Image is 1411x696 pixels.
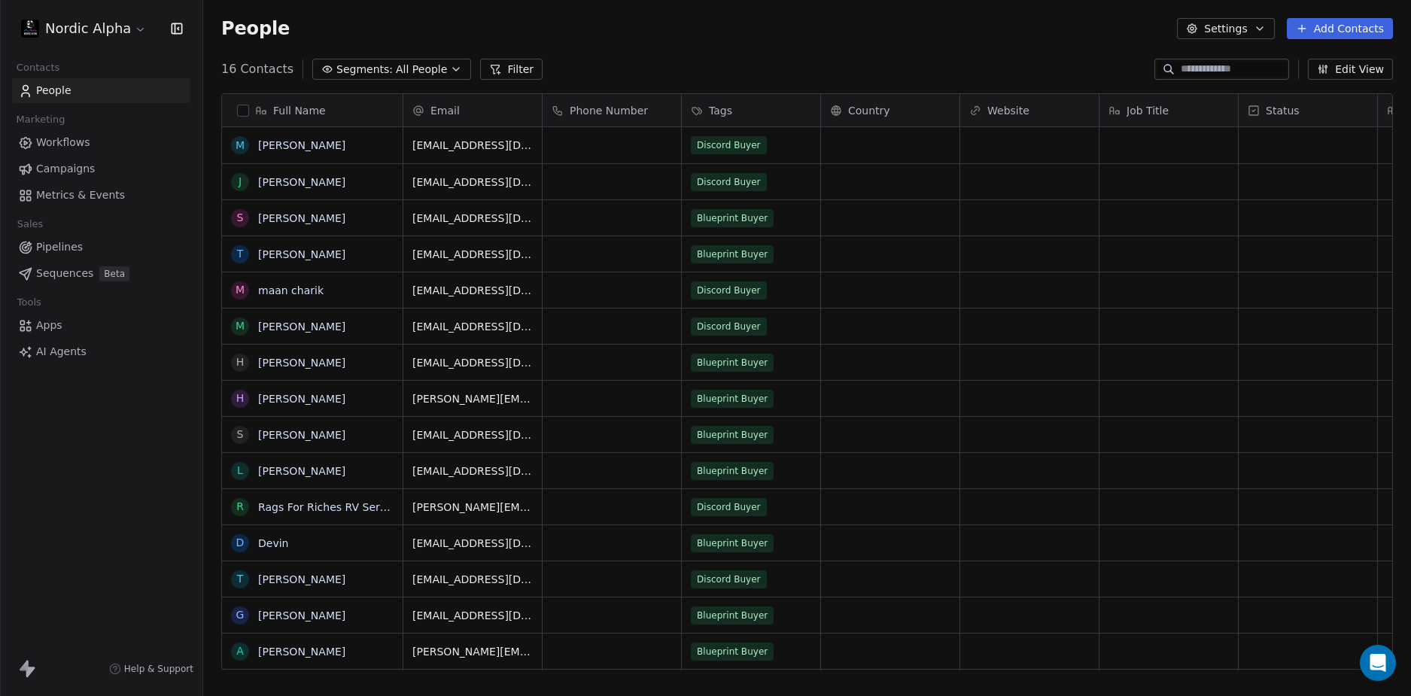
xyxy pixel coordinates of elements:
[691,390,774,408] span: Blueprint Buyer
[412,283,533,298] span: [EMAIL_ADDRESS][DOMAIN_NAME]
[258,357,345,369] a: [PERSON_NAME]
[236,499,244,515] div: R
[1127,103,1169,118] span: Job Title
[691,462,774,480] span: Blueprint Buyer
[10,108,71,131] span: Marketing
[258,429,345,441] a: [PERSON_NAME]
[691,534,774,552] span: Blueprint Buyer
[691,318,767,336] span: Discord Buyer
[36,318,62,333] span: Apps
[987,103,1029,118] span: Website
[236,643,244,659] div: A
[18,16,150,41] button: Nordic Alpha
[821,94,959,126] div: Country
[236,138,245,153] div: M
[21,20,39,38] img: Nordic%20Alpha%20Discord%20Icon.png
[960,94,1099,126] div: Website
[36,266,93,281] span: Sequences
[412,644,533,659] span: [PERSON_NAME][EMAIL_ADDRESS][PERSON_NAME][DOMAIN_NAME]
[36,161,95,177] span: Campaigns
[236,535,245,551] div: D
[691,281,767,299] span: Discord Buyer
[221,60,293,78] span: 16 Contacts
[258,284,324,296] a: maan charik
[691,498,767,516] span: Discord Buyer
[412,572,533,587] span: [EMAIL_ADDRESS][DOMAIN_NAME]
[12,157,190,181] a: Campaigns
[109,663,193,675] a: Help & Support
[258,465,345,477] a: [PERSON_NAME]
[336,62,393,78] span: Segments:
[258,212,345,224] a: [PERSON_NAME]
[691,173,767,191] span: Discord Buyer
[237,463,243,479] div: L
[412,463,533,479] span: [EMAIL_ADDRESS][DOMAIN_NAME]
[412,247,533,262] span: [EMAIL_ADDRESS][DOMAIN_NAME]
[1239,94,1377,126] div: Status
[36,83,71,99] span: People
[403,94,542,126] div: Email
[682,94,820,126] div: Tags
[236,607,245,623] div: G
[691,245,774,263] span: Blueprint Buyer
[1360,645,1396,681] div: Open Intercom Messenger
[691,643,774,661] span: Blueprint Buyer
[236,282,245,298] div: m
[236,354,245,370] div: H
[36,239,83,255] span: Pipelines
[412,608,533,623] span: [EMAIL_ADDRESS][DOMAIN_NAME]
[480,59,543,80] button: Filter
[258,573,345,585] a: [PERSON_NAME]
[236,391,245,406] div: H
[691,354,774,372] span: Blueprint Buyer
[412,211,533,226] span: [EMAIL_ADDRESS][DOMAIN_NAME]
[12,261,190,286] a: SequencesBeta
[412,319,533,334] span: [EMAIL_ADDRESS][DOMAIN_NAME]
[12,339,190,364] a: AI Agents
[11,291,47,314] span: Tools
[1308,59,1393,80] button: Edit View
[848,103,890,118] span: Country
[1099,94,1238,126] div: Job Title
[1266,103,1300,118] span: Status
[412,427,533,442] span: [EMAIL_ADDRESS][DOMAIN_NAME]
[45,19,131,38] span: Nordic Alpha
[273,103,326,118] span: Full Name
[691,426,774,444] span: Blueprint Buyer
[412,391,533,406] span: [PERSON_NAME][EMAIL_ADDRESS][DOMAIN_NAME]
[258,139,345,151] a: [PERSON_NAME]
[237,427,244,442] div: s
[237,246,244,262] div: T
[222,127,403,670] div: grid
[12,235,190,260] a: Pipelines
[124,663,193,675] span: Help & Support
[258,501,401,513] a: Rags For Riches RV Service
[36,344,87,360] span: AI Agents
[258,646,345,658] a: [PERSON_NAME]
[258,537,288,549] a: Devin
[222,94,403,126] div: Full Name
[412,138,533,153] span: [EMAIL_ADDRESS][DOMAIN_NAME]
[12,78,190,103] a: People
[12,313,190,338] a: Apps
[12,130,190,155] a: Workflows
[691,209,774,227] span: Blueprint Buyer
[691,606,774,625] span: Blueprint Buyer
[412,175,533,190] span: [EMAIL_ADDRESS][DOMAIN_NAME]
[396,62,447,78] span: All People
[239,174,242,190] div: J
[99,266,129,281] span: Beta
[12,183,190,208] a: Metrics & Events
[1287,18,1393,39] button: Add Contacts
[412,536,533,551] span: [EMAIL_ADDRESS][DOMAIN_NAME]
[691,136,767,154] span: Discord Buyer
[258,176,345,188] a: [PERSON_NAME]
[10,56,66,79] span: Contacts
[543,94,681,126] div: Phone Number
[258,609,345,622] a: [PERSON_NAME]
[258,393,345,405] a: [PERSON_NAME]
[430,103,460,118] span: Email
[412,500,533,515] span: [PERSON_NAME][EMAIL_ADDRESS][PERSON_NAME][DOMAIN_NAME]
[1177,18,1274,39] button: Settings
[691,570,767,588] span: Discord Buyer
